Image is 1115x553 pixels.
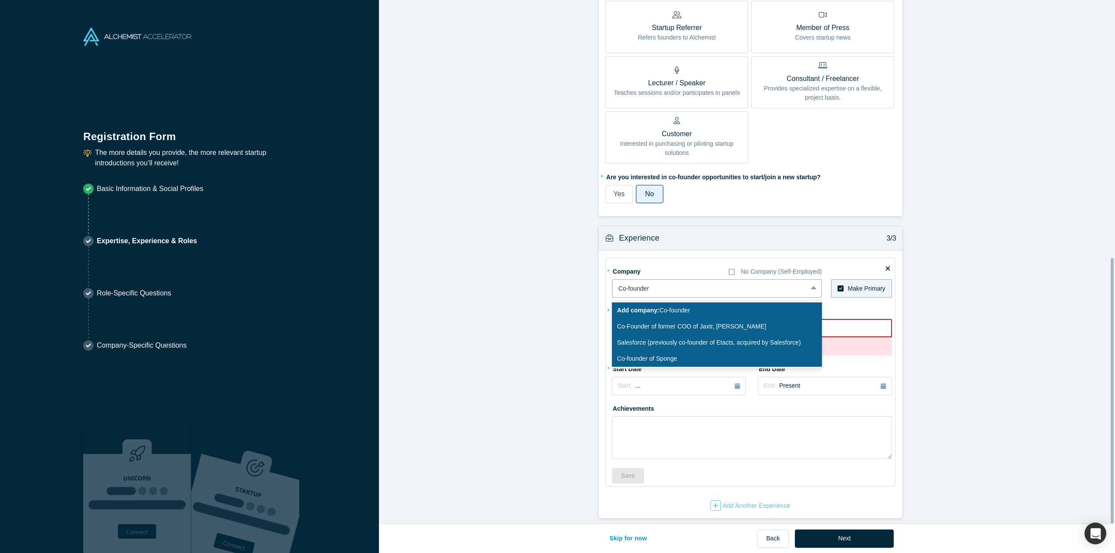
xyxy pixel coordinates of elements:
p: Consultant / Freelancer [758,74,888,84]
span: No [645,190,654,198]
p: Covers startup news [795,33,851,42]
button: End:Present [758,377,892,395]
p: Basic Information & Social Profiles [97,184,203,194]
p: Expertise, Experience & Roles [97,236,197,246]
p: Role-Specific Questions [97,288,171,298]
p: 3/3 [882,233,896,244]
span: Yes [613,190,625,198]
div: Salesforce (previously co-founder of Etacts, acquired by Salesforce) [612,335,822,351]
p: Startup Referrer [638,23,716,33]
div: Co-founder of Sponge [612,351,822,367]
p: Interested in purchasing or piloting startup solutions [612,139,742,158]
label: Are you interested in co-founder opportunities to start/join a new startup? [605,170,895,182]
p: Provides specialized expertise on a flexible, project basis. [758,84,888,102]
div: Make Primary [848,284,885,293]
h3: Experience [619,232,659,244]
button: Skip for now [600,530,656,548]
div: Co-Founder of former COO of Jaxtr, [PERSON_NAME] [612,318,822,335]
p: Refers founders to Alchemist [638,33,716,42]
p: Company-Specific Questions [97,340,186,351]
button: Save [612,468,644,483]
span: Co-founder [617,307,690,314]
span: Start: [618,382,632,389]
h1: Registration Form [83,120,296,144]
button: Next [795,530,894,548]
span: ... [635,382,640,389]
button: Back [757,530,789,548]
img: Alchemist Accelerator Logo [83,27,191,46]
button: Add Another Experience [710,500,791,511]
p: The more details you provide, the more relevant startup introductions you’ll receive! [95,147,296,168]
p: Customer [612,129,742,139]
label: Achievements [612,401,661,413]
p: Member of Press [795,23,851,33]
span: Present [779,382,800,389]
span: End: [764,382,776,389]
div: No Company (Self-Employed) [741,267,822,276]
img: Robust Technologies [83,425,191,553]
img: Prism AI [191,425,299,553]
b: Add company: [617,307,659,314]
button: Start:... [612,377,746,395]
label: Company [612,264,661,276]
p: Teaches sessions and/or participates in panels [614,88,740,97]
p: Lecturer / Speaker [614,78,740,88]
div: Add Another Experience [710,500,791,511]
